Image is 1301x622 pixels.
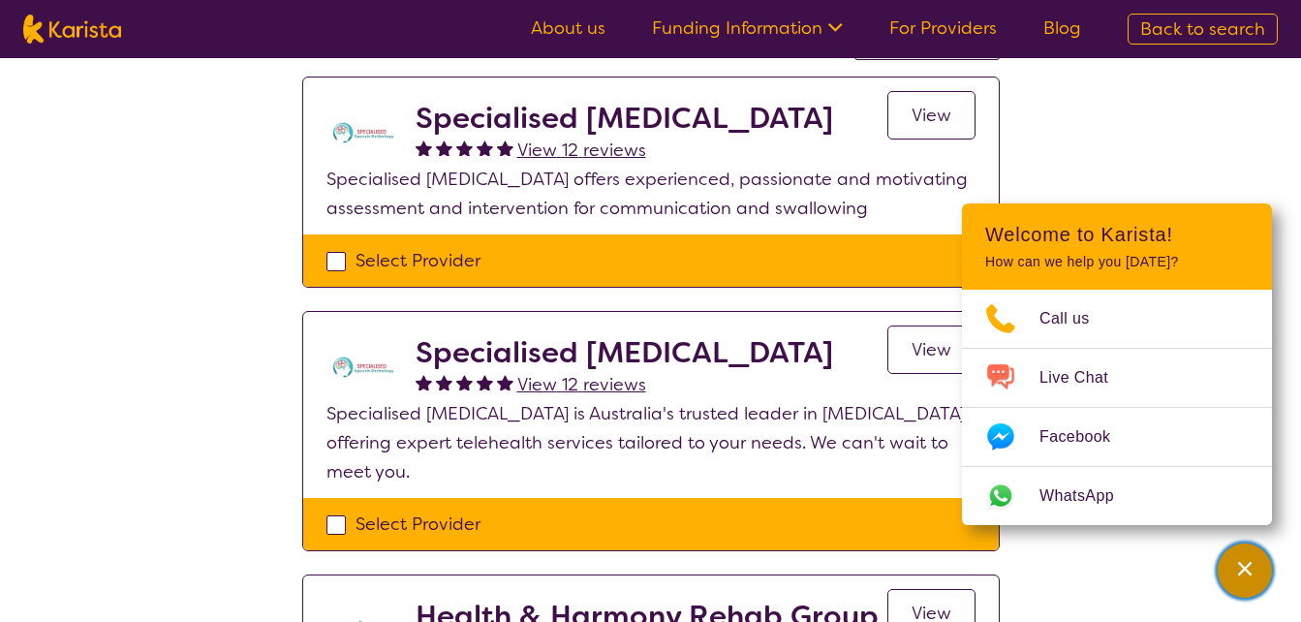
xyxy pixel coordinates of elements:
a: Funding Information [652,16,843,40]
img: fullstar [456,140,473,156]
a: Back to search [1128,14,1278,45]
a: About us [531,16,605,40]
img: fullstar [436,140,452,156]
span: View 12 reviews [517,373,646,396]
a: Blog [1043,16,1081,40]
span: Back to search [1140,17,1265,41]
img: tc7lufxpovpqcirzzyzq.png [326,335,404,399]
img: fullstar [436,374,452,390]
span: Facebook [1039,422,1133,451]
span: View [912,338,951,361]
span: View [912,104,951,127]
span: WhatsApp [1039,482,1137,511]
p: Specialised [MEDICAL_DATA] offers experienced, passionate and motivating assessment and intervent... [326,165,976,223]
img: mw6olillfd1nbgophlpe.png [326,101,404,165]
img: fullstar [456,374,473,390]
p: How can we help you [DATE]? [985,254,1249,270]
span: Call us [1039,304,1113,333]
h2: Welcome to Karista! [985,223,1249,246]
div: Channel Menu [962,203,1272,525]
img: fullstar [477,374,493,390]
a: View 12 reviews [517,136,646,165]
a: Web link opens in a new tab. [962,467,1272,525]
a: For Providers [889,16,997,40]
a: View [887,326,976,374]
img: fullstar [497,140,513,156]
a: View [887,91,976,140]
h2: Specialised [MEDICAL_DATA] [416,335,833,370]
span: View 12 reviews [517,139,646,162]
a: View 12 reviews [517,370,646,399]
img: fullstar [477,140,493,156]
img: Karista logo [23,15,121,44]
p: Specialised [MEDICAL_DATA] is Australia's trusted leader in [MEDICAL_DATA], offering expert teleh... [326,399,976,486]
img: fullstar [416,140,432,156]
h2: Specialised [MEDICAL_DATA] [416,101,833,136]
img: fullstar [416,374,432,390]
span: Live Chat [1039,363,1131,392]
ul: Choose channel [962,290,1272,525]
button: Channel Menu [1218,544,1272,598]
img: fullstar [497,374,513,390]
